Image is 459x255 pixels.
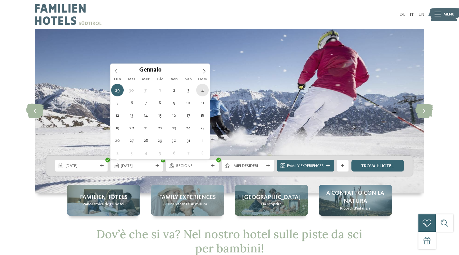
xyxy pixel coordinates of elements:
span: Gennaio 9, 2026 [168,96,180,109]
span: Febbraio 5, 2026 [154,147,166,159]
span: Febbraio 4, 2026 [139,147,152,159]
span: Lun [110,77,125,82]
a: Hotel sulle piste da sci per bambini: divertimento senza confini A contatto con la natura Ricordi... [319,185,392,216]
span: Ven [167,77,181,82]
span: Gennaio 1, 2026 [154,84,166,96]
span: Gennaio 22, 2026 [154,122,166,134]
span: Gennaio 8, 2026 [154,96,166,109]
span: Gennaio 21, 2026 [139,122,152,134]
span: Familienhotels [80,193,128,201]
span: Gennaio 30, 2026 [168,134,180,147]
span: Gennaio 18, 2026 [196,109,209,122]
span: Family Experiences [287,163,324,169]
span: Gennaio 26, 2026 [111,134,124,147]
span: Gennaio 25, 2026 [196,122,209,134]
span: [GEOGRAPHIC_DATA] [242,193,301,201]
span: Gennaio 29, 2026 [154,134,166,147]
span: Febbraio 8, 2026 [196,147,209,159]
a: Hotel sulle piste da sci per bambini: divertimento senza confini Family experiences Una vacanza s... [151,185,224,216]
span: Febbraio 1, 2026 [196,134,209,147]
a: EN [418,12,424,17]
span: Gennaio 10, 2026 [182,96,195,109]
span: Una vacanza su misura [168,201,207,207]
span: Mar [125,77,139,82]
span: [DATE] [121,163,153,169]
span: Sab [181,77,196,82]
span: Gennaio 14, 2026 [139,109,152,122]
span: Febbraio 6, 2026 [168,147,180,159]
span: Gennaio 20, 2026 [125,122,138,134]
span: Gennaio 3, 2026 [182,84,195,96]
span: Gio [153,77,167,82]
span: Gennaio 13, 2026 [125,109,138,122]
span: Dom [196,77,210,82]
span: Ricordi d’infanzia [340,206,370,211]
span: Da scoprire [261,201,282,207]
span: Gennaio 31, 2026 [182,134,195,147]
a: Hotel sulle piste da sci per bambini: divertimento senza confini [GEOGRAPHIC_DATA] Da scoprire [235,185,308,216]
span: Gennaio 19, 2026 [111,122,124,134]
span: A contatto con la natura [325,189,386,205]
span: Gennaio 17, 2026 [182,109,195,122]
span: Gennaio 5, 2026 [111,96,124,109]
a: IT [410,12,414,17]
span: Gennaio [139,67,162,74]
span: Dicembre 29, 2025 [111,84,124,96]
span: Mer [139,77,153,82]
span: Gennaio 15, 2026 [154,109,166,122]
span: Gennaio 6, 2026 [125,96,138,109]
span: Dicembre 31, 2025 [139,84,152,96]
span: Gennaio 4, 2026 [196,84,209,96]
span: Febbraio 7, 2026 [182,147,195,159]
span: Family experiences [159,193,216,201]
span: Gennaio 12, 2026 [111,109,124,122]
span: Menu [444,12,454,17]
span: Gennaio 28, 2026 [139,134,152,147]
a: trova l’hotel [351,160,404,172]
span: Gennaio 16, 2026 [168,109,180,122]
span: [DATE] [65,163,98,169]
span: Gennaio 7, 2026 [139,96,152,109]
span: Febbraio 3, 2026 [125,147,138,159]
a: Hotel sulle piste da sci per bambini: divertimento senza confini Familienhotels Panoramica degli ... [67,185,140,216]
a: DE [399,12,406,17]
span: Gennaio 2, 2026 [168,84,180,96]
span: Gennaio 11, 2026 [196,96,209,109]
span: Febbraio 2, 2026 [111,147,124,159]
span: Gennaio 24, 2026 [182,122,195,134]
img: Hotel sulle piste da sci per bambini: divertimento senza confini [35,29,424,193]
span: Dicembre 30, 2025 [125,84,138,96]
span: Gennaio 27, 2026 [125,134,138,147]
input: Year [162,66,183,73]
span: Panoramica degli hotel [83,201,124,207]
span: Regione [176,163,208,169]
span: I miei desideri [232,163,264,169]
span: Gennaio 23, 2026 [168,122,180,134]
